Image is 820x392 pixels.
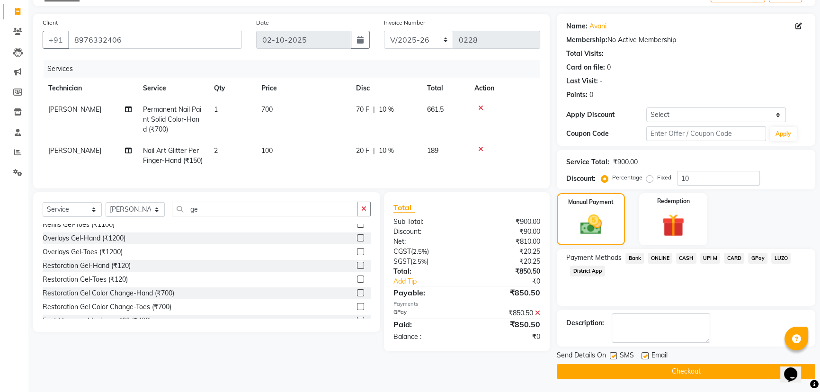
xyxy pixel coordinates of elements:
span: SGST [393,257,410,266]
span: 100 [261,146,273,155]
div: No Active Membership [566,35,806,45]
div: ₹850.50 [467,319,547,330]
div: Payable: [386,287,467,298]
div: Service Total: [566,157,609,167]
div: ( ) [386,247,467,257]
div: ₹900.00 [613,157,638,167]
div: Overlays Gel-Toes (₹1200) [43,247,123,257]
div: ₹20.25 [467,247,547,257]
div: Total Visits: [566,49,604,59]
div: ₹850.50 [467,308,547,318]
span: Permanent Nail Paint Solid Color-Hand (₹700) [143,105,201,134]
div: Discount: [566,174,596,184]
span: Payment Methods [566,253,622,263]
div: Refills Gel-Toes (₹1100) [43,220,115,230]
div: Apply Discount [566,110,646,120]
div: Paid: [386,319,467,330]
span: [PERSON_NAME] [48,146,101,155]
div: ₹810.00 [467,237,547,247]
th: Technician [43,78,137,99]
div: - [600,76,603,86]
span: UPI M [700,253,721,264]
button: Apply [770,127,797,141]
span: 189 [427,146,438,155]
span: ONLINE [648,253,672,264]
div: ₹0 [467,332,547,342]
span: District App [570,266,605,276]
a: Add Tip [386,276,481,286]
span: 10 % [379,146,394,156]
label: Invoice Number [384,18,425,27]
span: CASH [676,253,696,264]
span: 2 [214,146,218,155]
th: Qty [208,78,256,99]
div: ₹90.00 [467,227,547,237]
div: ₹0 [480,276,547,286]
div: Restoration Gel-Toes (₹120) [43,275,128,285]
span: 20 F [356,146,369,156]
label: Client [43,18,58,27]
span: 70 F [356,105,369,115]
div: Name: [566,21,588,31]
label: Date [256,18,269,27]
button: Checkout [557,364,815,379]
input: Enter Offer / Coupon Code [646,126,766,141]
div: Card on file: [566,62,605,72]
div: ( ) [386,257,467,267]
label: Fixed [657,173,671,182]
span: [PERSON_NAME] [48,105,101,114]
span: | [373,105,375,115]
span: 661.5 [427,105,444,114]
div: Total: [386,267,467,276]
span: | [373,146,375,156]
div: Membership: [566,35,607,45]
div: Discount: [386,227,467,237]
div: Restoration Gel Color Change-Hand (₹700) [43,288,174,298]
div: Description: [566,318,604,328]
div: GPay [386,308,467,318]
span: CGST [393,247,411,256]
button: +91 [43,31,69,49]
span: 2.5% [413,248,427,255]
label: Redemption [657,197,690,205]
div: Points: [566,90,588,100]
div: ₹900.00 [467,217,547,227]
th: Total [421,78,469,99]
span: 2.5% [412,258,427,265]
div: Sub Total: [386,217,467,227]
th: Price [256,78,350,99]
div: ₹20.25 [467,257,547,267]
input: Search or Scan [172,202,357,216]
div: Restoration Gel-Hand (₹120) [43,261,131,271]
span: GPay [748,253,767,264]
span: 1 [214,105,218,114]
div: Payments [393,300,541,308]
span: 700 [261,105,273,114]
div: Net: [386,237,467,247]
span: SMS [620,350,634,362]
div: ₹850.50 [467,287,547,298]
div: Balance : [386,332,467,342]
input: Search by Name/Mobile/Email/Code [68,31,242,49]
div: Last Visit: [566,76,598,86]
th: Disc [350,78,421,99]
div: Overlays Gel-Hand (₹1200) [43,233,125,243]
th: Service [137,78,208,99]
th: Action [469,78,540,99]
span: CARD [724,253,744,264]
img: _cash.svg [573,212,609,237]
img: _gift.svg [655,211,692,240]
div: Restoration Gel Color Change-Toes (₹700) [43,302,171,312]
span: Bank [625,253,644,264]
div: 0 [589,90,593,100]
div: Services [44,60,547,78]
span: Email [651,350,668,362]
span: LUZO [771,253,791,264]
div: 0 [607,62,611,72]
span: Send Details On [557,350,606,362]
span: Nail Art Glitter Per Finger-Hand (₹150) [143,146,203,165]
div: Coupon Code [566,129,646,139]
span: Total [393,203,415,213]
div: Foot Massage Manicure-400 (₹400) [43,316,151,326]
iframe: chat widget [780,354,811,383]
